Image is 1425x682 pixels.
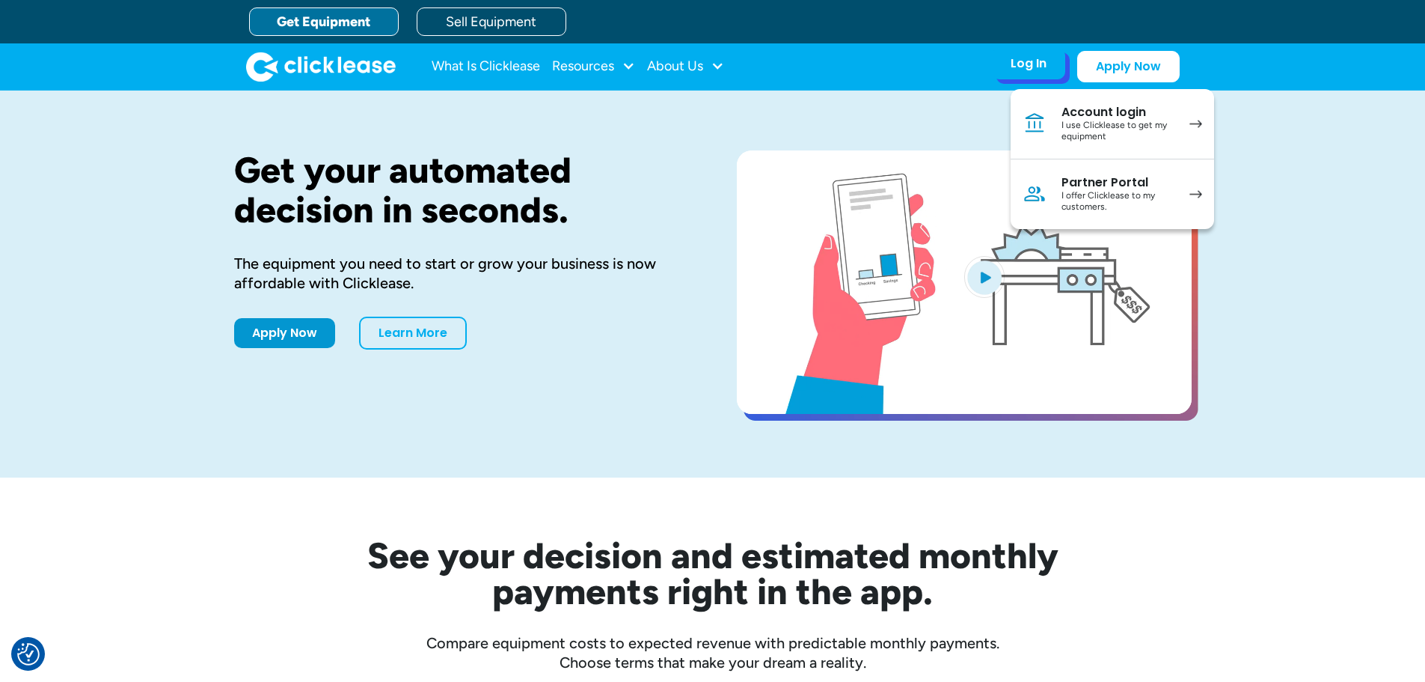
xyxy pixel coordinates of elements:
div: Account login [1061,105,1174,120]
div: Log In [1011,56,1046,71]
div: About Us [647,52,724,82]
div: Partner Portal [1061,175,1174,190]
img: Bank icon [1023,112,1046,136]
a: home [246,52,396,82]
img: Revisit consent button [17,643,40,666]
a: Learn More [359,317,467,350]
a: Get Equipment [249,7,399,36]
div: The equipment you need to start or grow your business is now affordable with Clicklease. [234,254,689,293]
div: Compare equipment costs to expected revenue with predictable monthly payments. Choose terms that ... [234,633,1192,672]
a: Sell Equipment [417,7,566,36]
img: Clicklease logo [246,52,396,82]
a: open lightbox [737,150,1192,414]
a: Account loginI use Clicklease to get my equipment [1011,89,1214,159]
div: I offer Clicklease to my customers. [1061,190,1174,213]
button: Consent Preferences [17,643,40,666]
a: Apply Now [234,318,335,348]
img: Blue play button logo on a light blue circular background [964,256,1005,298]
nav: Log In [1011,89,1214,229]
a: What Is Clicklease [432,52,540,82]
div: Resources [552,52,635,82]
h2: See your decision and estimated monthly payments right in the app. [294,538,1132,609]
img: arrow [1189,190,1202,198]
div: I use Clicklease to get my equipment [1061,120,1174,143]
img: arrow [1189,120,1202,128]
h1: Get your automated decision in seconds. [234,150,689,230]
a: Apply Now [1077,51,1180,82]
img: Person icon [1023,182,1046,206]
a: Partner PortalI offer Clicklease to my customers. [1011,159,1214,229]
